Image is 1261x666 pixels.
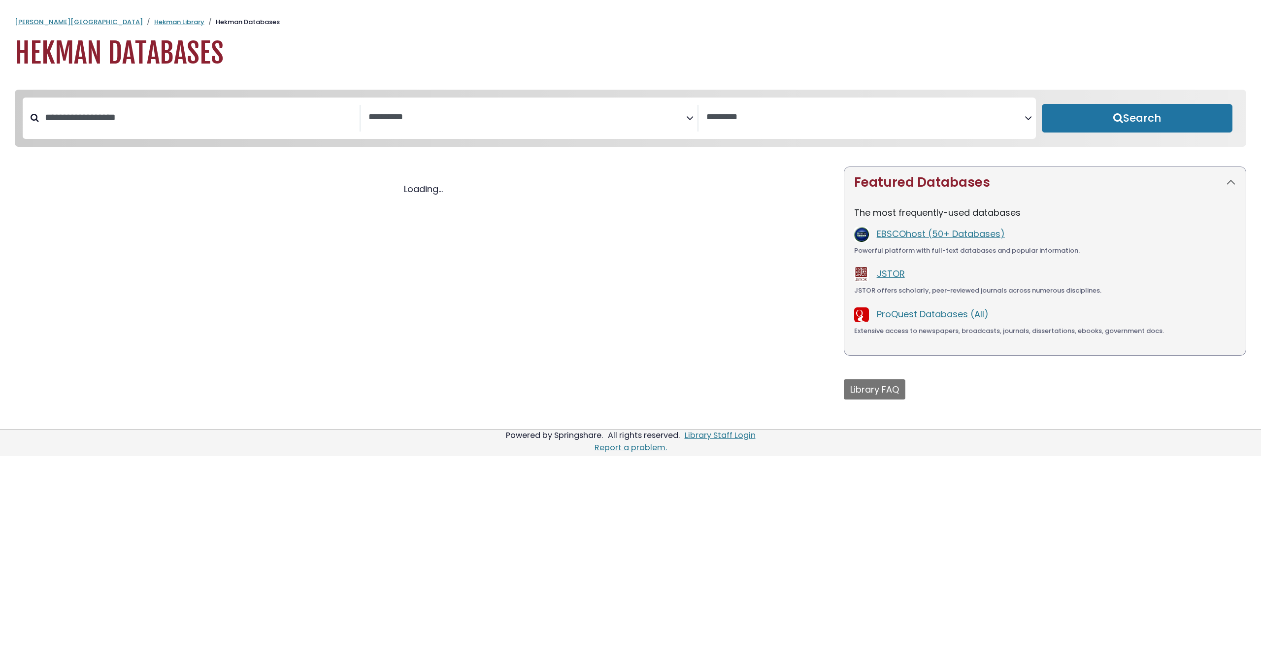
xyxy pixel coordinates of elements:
div: Loading... [15,182,832,196]
input: Search database by title or keyword [39,109,360,126]
button: Library FAQ [844,379,905,400]
a: JSTOR [877,267,905,280]
a: Library Staff Login [685,430,756,441]
textarea: Search [368,112,686,123]
div: Extensive access to newspapers, broadcasts, journals, dissertations, ebooks, government docs. [854,326,1236,336]
textarea: Search [706,112,1024,123]
p: The most frequently-used databases [854,206,1236,219]
nav: breadcrumb [15,17,1246,27]
button: Featured Databases [844,167,1246,198]
button: Submit for Search Results [1042,104,1232,133]
a: ProQuest Databases (All) [877,308,989,320]
li: Hekman Databases [204,17,280,27]
div: JSTOR offers scholarly, peer-reviewed journals across numerous disciplines. [854,286,1236,296]
div: All rights reserved. [606,430,681,441]
nav: Search filters [15,90,1246,147]
a: EBSCOhost (50+ Databases) [877,228,1005,240]
h1: Hekman Databases [15,37,1246,70]
a: Report a problem. [595,442,667,453]
a: [PERSON_NAME][GEOGRAPHIC_DATA] [15,17,143,27]
a: Hekman Library [154,17,204,27]
div: Powerful platform with full-text databases and popular information. [854,246,1236,256]
div: Powered by Springshare. [504,430,604,441]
